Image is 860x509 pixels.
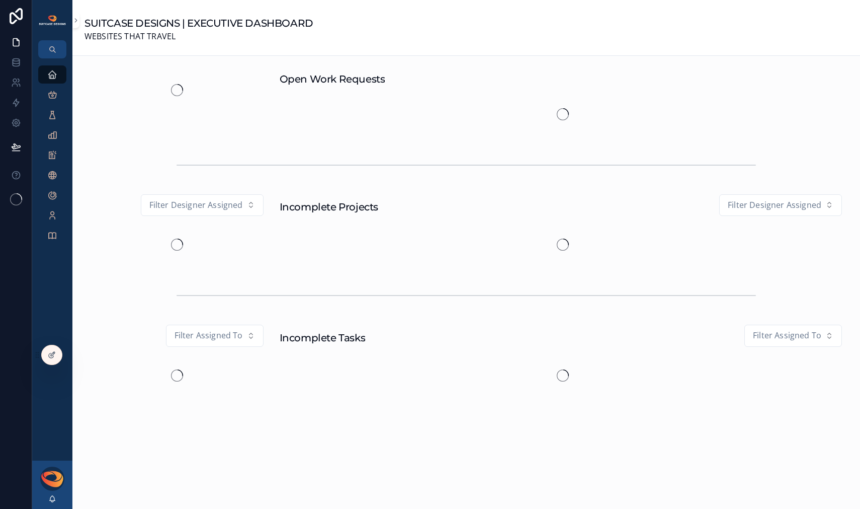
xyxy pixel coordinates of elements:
[32,58,72,258] div: scrollable content
[149,199,243,212] span: Filter Designer Assigned
[753,329,821,342] span: Filter Assigned To
[166,325,264,347] button: Select Button
[728,199,821,212] span: Filter Designer Assigned
[280,331,366,345] h1: Incomplete Tasks
[175,329,243,342] span: Filter Assigned To
[719,194,842,216] button: Select Button
[84,30,313,43] span: WEBSITES THAT TRAVEL
[280,200,378,214] h1: Incomplete Projects
[280,72,385,86] h1: Open Work Requests
[38,15,66,26] img: App logo
[84,16,313,30] h1: SUITCASE DESIGNS | EXECUTIVE DASHBOARD
[744,325,842,347] button: Select Button
[141,194,264,216] button: Select Button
